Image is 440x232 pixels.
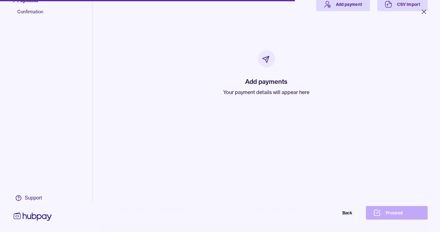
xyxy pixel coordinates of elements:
span: Confirmation [17,9,43,20]
button: Close [413,5,435,19]
div: Support [25,195,42,201]
h2: Add payments [223,77,309,86]
a: Support [12,191,53,204]
button: Back [298,206,360,220]
p: Your payment details will appear here [223,88,309,96]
